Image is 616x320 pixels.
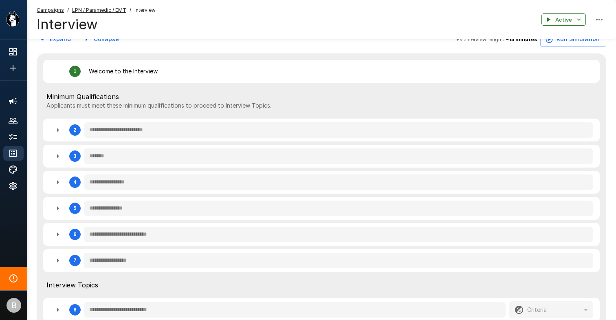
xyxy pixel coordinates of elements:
[43,171,600,194] div: 4
[74,127,77,133] div: 2
[506,36,537,42] b: ~ 15 minutes
[74,179,77,185] div: 4
[72,7,126,13] u: LPN / Paramedic / EMT
[130,6,131,14] span: /
[74,307,77,313] div: 8
[43,249,600,272] div: 7
[134,6,156,14] span: Interview
[74,205,77,211] div: 5
[81,32,122,47] button: Collapse
[37,32,74,47] button: Expand
[37,7,64,13] u: Campaigns
[43,119,600,141] div: 2
[46,102,596,110] p: Applicants must meet these minimum qualifications to proceed to Interview Topics.
[527,306,547,314] p: Criteria
[46,92,596,102] span: Minimum Qualifications
[46,280,596,290] span: Interview Topics
[457,35,504,44] span: Est. Interview Length:
[74,153,77,159] div: 3
[74,258,77,263] div: 7
[74,232,77,237] div: 6
[89,67,158,75] p: Welcome to the Interview
[540,32,606,47] button: Run Simulation
[43,145,600,168] div: 3
[74,68,77,74] div: 1
[37,16,156,33] h4: Interview
[67,6,69,14] span: /
[43,197,600,220] div: 5
[541,13,586,26] button: Active
[43,223,600,246] div: 6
